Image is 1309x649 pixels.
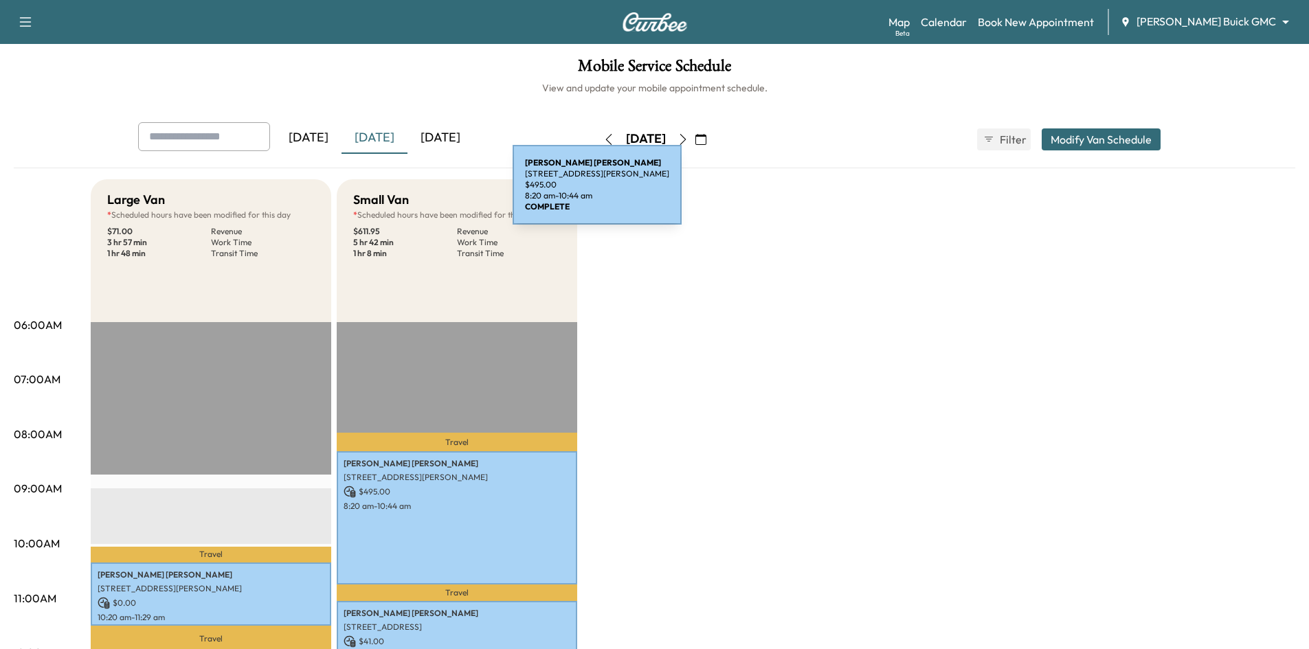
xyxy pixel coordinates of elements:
[353,226,457,237] p: $ 611.95
[14,81,1295,95] h6: View and update your mobile appointment schedule.
[98,569,324,580] p: [PERSON_NAME] [PERSON_NAME]
[98,612,324,623] p: 10:20 am - 11:29 am
[107,237,211,248] p: 3 hr 57 min
[344,486,570,498] p: $ 495.00
[525,179,669,190] p: $ 495.00
[344,622,570,633] p: [STREET_ADDRESS]
[14,426,62,442] p: 08:00AM
[978,14,1094,30] a: Book New Appointment
[895,28,910,38] div: Beta
[1042,128,1161,150] button: Modify Van Schedule
[1000,131,1025,148] span: Filter
[211,237,315,248] p: Work Time
[14,317,62,333] p: 06:00AM
[14,480,62,497] p: 09:00AM
[888,14,910,30] a: MapBeta
[91,547,331,562] p: Travel
[344,608,570,619] p: [PERSON_NAME] [PERSON_NAME]
[525,190,669,201] p: 8:20 am - 10:44 am
[211,248,315,259] p: Transit Time
[14,590,56,606] p: 11:00AM
[344,458,570,469] p: [PERSON_NAME] [PERSON_NAME]
[921,14,967,30] a: Calendar
[626,130,666,148] div: [DATE]
[14,535,60,551] p: 10:00AM
[344,501,570,512] p: 8:20 am - 10:44 am
[353,248,457,259] p: 1 hr 8 min
[622,12,688,32] img: Curbee Logo
[977,128,1031,150] button: Filter
[353,190,409,209] h5: Small Van
[107,248,211,259] p: 1 hr 48 min
[344,472,570,483] p: [STREET_ADDRESS][PERSON_NAME]
[107,190,165,209] h5: Large Van
[211,226,315,237] p: Revenue
[525,201,570,212] b: COMPLETE
[344,635,570,648] p: $ 41.00
[353,237,457,248] p: 5 hr 42 min
[98,597,324,609] p: $ 0.00
[98,583,324,594] p: [STREET_ADDRESS][PERSON_NAME]
[457,226,561,237] p: Revenue
[342,122,407,154] div: [DATE]
[14,58,1295,81] h1: Mobile Service Schedule
[276,122,342,154] div: [DATE]
[525,168,669,179] p: [STREET_ADDRESS][PERSON_NAME]
[337,433,577,451] p: Travel
[407,122,473,154] div: [DATE]
[337,584,577,601] p: Travel
[457,248,561,259] p: Transit Time
[107,209,315,220] p: Scheduled hours have been modified for this day
[107,226,211,237] p: $ 71.00
[14,371,60,387] p: 07:00AM
[457,237,561,248] p: Work Time
[1137,14,1276,30] span: [PERSON_NAME] Buick GMC
[353,209,561,220] p: Scheduled hours have been modified for this day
